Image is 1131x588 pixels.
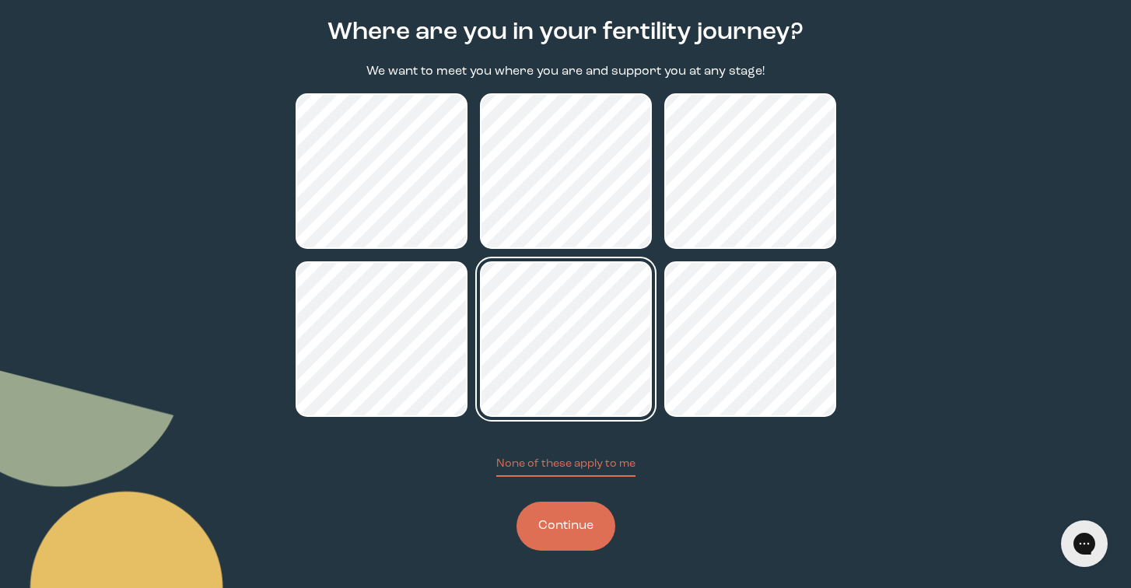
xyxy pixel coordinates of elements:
button: None of these apply to me [496,456,636,477]
p: We want to meet you where you are and support you at any stage! [366,63,765,81]
iframe: Gorgias live chat messenger [1053,515,1115,572]
h2: Where are you in your fertility journey? [327,15,804,51]
button: Continue [516,502,615,551]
